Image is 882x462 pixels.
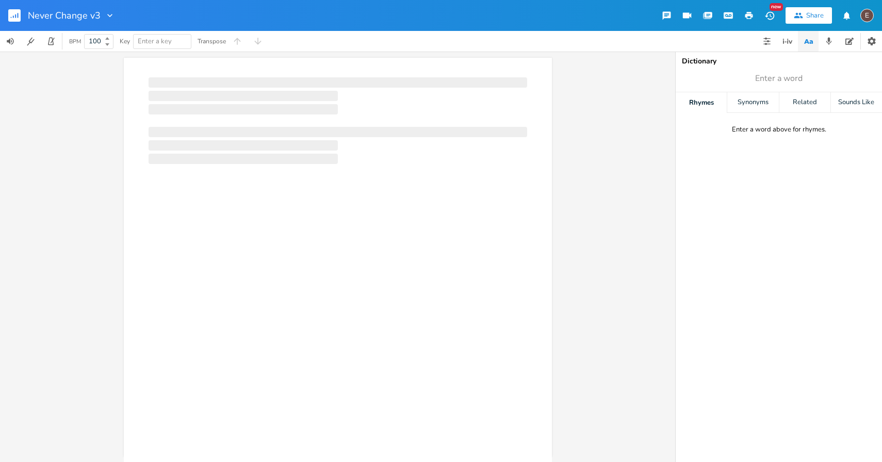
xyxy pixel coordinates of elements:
[831,92,882,113] div: Sounds Like
[682,58,876,65] div: Dictionary
[120,38,130,44] div: Key
[28,11,101,20] span: Never Change v3
[138,37,172,46] span: Enter a key
[770,3,783,11] div: New
[860,4,874,27] button: E
[755,73,803,85] span: Enter a word
[806,11,824,20] div: Share
[779,92,830,113] div: Related
[786,7,832,24] button: Share
[860,9,874,22] div: edward
[727,92,778,113] div: Synonyms
[69,39,81,44] div: BPM
[759,6,780,25] button: New
[676,92,727,113] div: Rhymes
[732,125,826,134] div: Enter a word above for rhymes.
[198,38,226,44] div: Transpose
